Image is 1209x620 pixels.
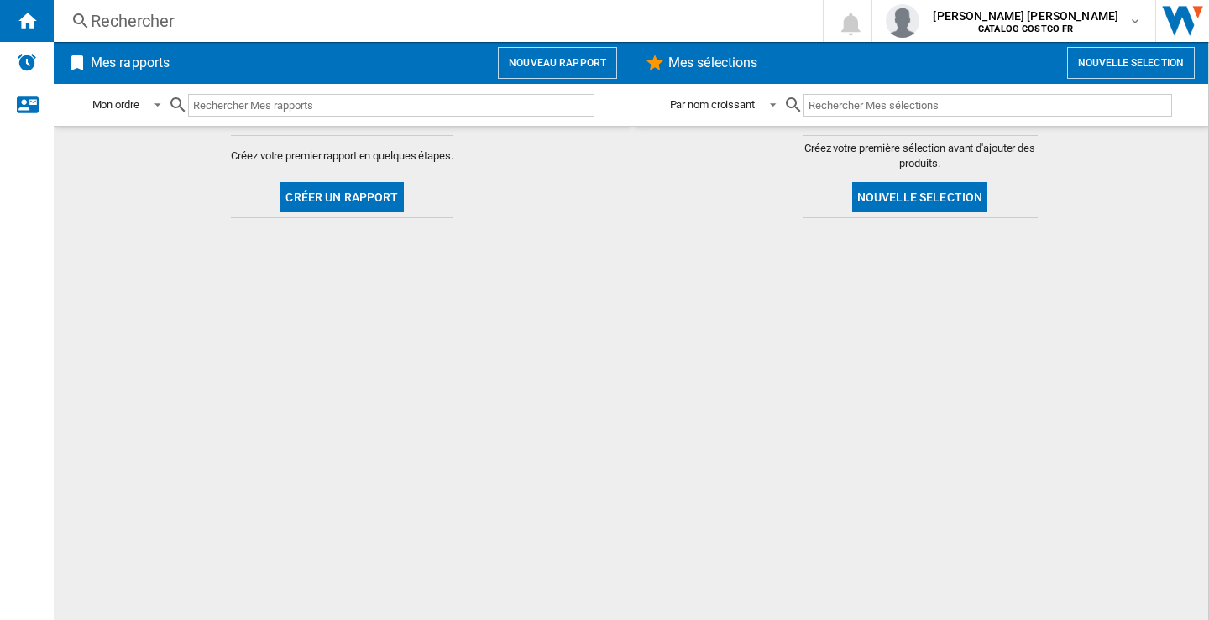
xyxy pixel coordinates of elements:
[933,8,1118,24] span: [PERSON_NAME] [PERSON_NAME]
[280,182,403,212] button: Créer un rapport
[17,52,37,72] img: alerts-logo.svg
[665,47,761,79] h2: Mes sélections
[188,94,594,117] input: Rechercher Mes rapports
[1067,47,1195,79] button: Nouvelle selection
[92,98,139,111] div: Mon ordre
[670,98,755,111] div: Par nom croissant
[852,182,988,212] button: Nouvelle selection
[231,148,453,164] span: Créez votre premier rapport en quelques étapes.
[803,141,1038,171] span: Créez votre première sélection avant d'ajouter des produits.
[91,9,779,33] div: Rechercher
[87,47,173,79] h2: Mes rapports
[978,23,1073,34] b: CATALOG COSTCO FR
[498,47,617,79] button: Nouveau rapport
[886,4,919,38] img: profile.jpg
[803,94,1172,117] input: Rechercher Mes sélections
